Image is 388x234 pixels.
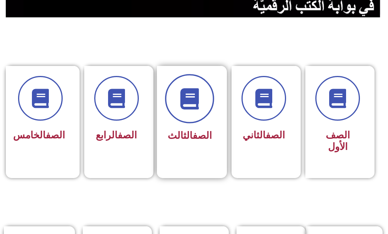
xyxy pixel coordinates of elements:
[168,130,212,141] span: الثالث
[13,130,65,141] span: الخامس
[96,130,137,141] span: الرابع
[118,130,137,141] a: الصف
[326,130,350,152] span: الصف الأول
[193,130,212,141] a: الصف
[243,130,285,141] span: الثاني
[266,130,285,141] a: الصف
[46,130,65,141] a: الصف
